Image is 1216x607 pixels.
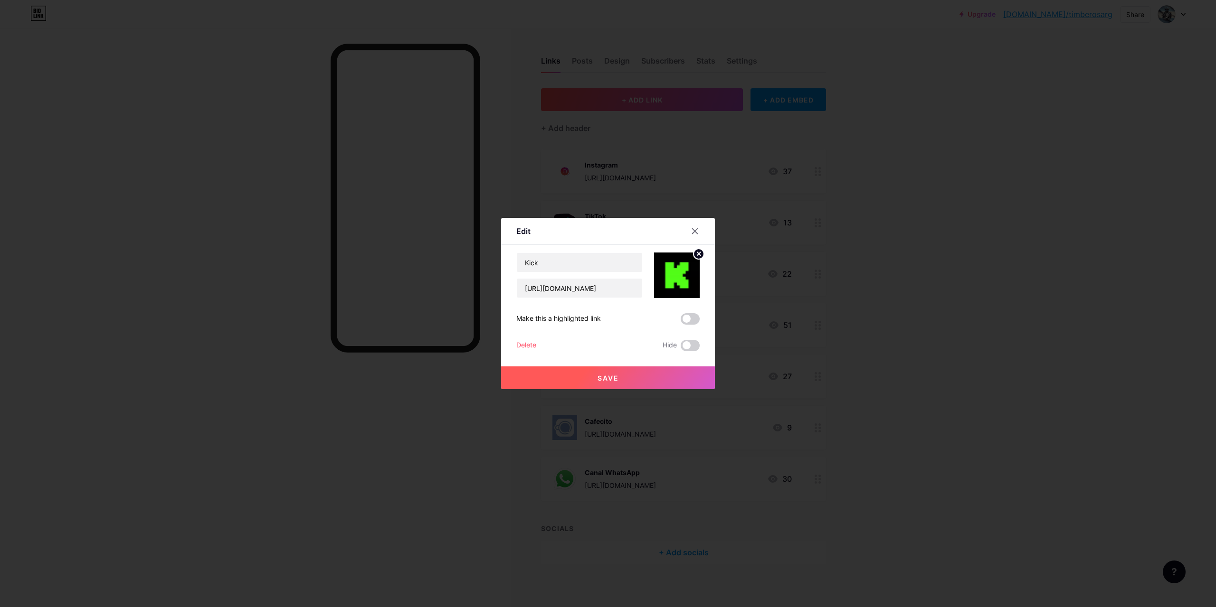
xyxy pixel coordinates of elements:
[517,253,642,272] input: Title
[516,225,531,237] div: Edit
[501,366,715,389] button: Save
[516,340,536,351] div: Delete
[516,313,601,325] div: Make this a highlighted link
[598,374,619,382] span: Save
[663,340,677,351] span: Hide
[517,279,642,298] input: URL
[654,252,700,298] img: link_thumbnail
